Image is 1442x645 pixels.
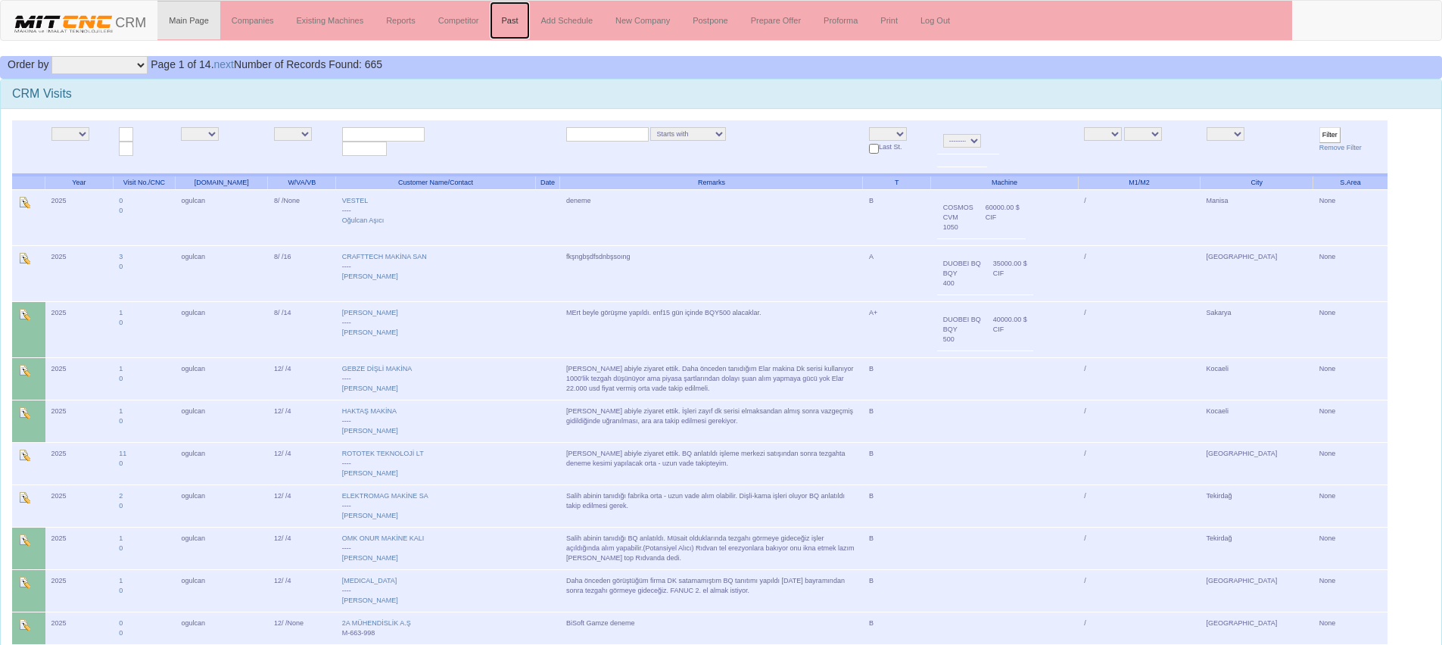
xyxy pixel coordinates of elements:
td: [PERSON_NAME] abiyle ziyaret ettik. İşleri zayıf dk serisi elmaksandan almış sonra vazgeçmiş gidi... [560,400,863,442]
td: B [863,569,931,612]
td: None [1313,189,1387,245]
td: Salih abinin tanıdığı BQ anlatıldı. Müsait olduklarında tezgahı görmeye gideceğiz işler açıldığın... [560,527,863,569]
a: HAKTAŞ MAKİNA [342,407,397,415]
td: None [1313,400,1387,442]
a: [MEDICAL_DATA] [342,577,397,584]
a: [PERSON_NAME] [342,597,398,604]
a: Prepare Offer [740,2,812,39]
td: 35000.00 $ CIF [987,252,1033,294]
td: DUOBEI BQ BQY 500 [937,308,987,351]
td: ogulcan [175,301,267,357]
a: 11 [119,450,126,457]
td: ---- [336,245,536,301]
td: A+ [863,301,931,357]
td: fkşngbşdfsdnbşsoıng [560,245,863,301]
th: T [863,175,931,190]
td: 12/ /4 [268,485,336,527]
a: 3 [119,253,123,260]
a: ELEKTROMAG MAKİNE SA [342,492,428,500]
td: 12/ /None [268,612,336,644]
a: 0 [119,502,123,509]
a: Competitor [427,2,491,39]
img: Edit [18,364,30,376]
a: [PERSON_NAME] [342,273,398,280]
td: None [1313,442,1387,485]
a: 0 [119,375,123,382]
img: Edit [18,407,30,419]
td: Kocaeli [1201,400,1313,442]
a: 1 [119,309,123,316]
td: B [863,400,931,442]
td: B [863,612,931,644]
td: None [1313,357,1387,400]
a: Add Schedule [530,2,605,39]
a: 0 [119,544,123,552]
td: / [1078,189,1200,245]
a: VESTEL [342,197,369,204]
th: City [1201,175,1313,190]
td: ogulcan [175,189,267,245]
td: 2025 [45,189,114,245]
td: B [863,442,931,485]
img: Edit [18,534,30,546]
td: ---- [336,400,536,442]
td: deneme [560,189,863,245]
td: B [863,357,931,400]
a: 1 [119,534,123,542]
td: ---- [336,569,536,612]
a: [PERSON_NAME] [342,329,398,336]
td: None [1313,485,1387,527]
td: 8/ /14 [268,301,336,357]
td: MErt beyle görüşme yapıldı. enf15 gün içinde BQY500 alacaklar. [560,301,863,357]
td: ---- [336,485,536,527]
a: CRAFTTECH MAKİNA SAN [342,253,427,260]
td: 2025 [45,527,114,569]
td: 2025 [45,612,114,644]
th: Customer Name/Contact [336,175,536,190]
td: / [1078,485,1200,527]
td: / [1078,400,1200,442]
td: 60000.00 $ CIF [980,196,1026,238]
td: 40000.00 $ CIF [987,308,1033,351]
a: 0 [119,263,123,270]
a: [PERSON_NAME] [342,512,398,519]
a: 1 [119,407,123,415]
td: 2025 [45,357,114,400]
a: Main Page [157,2,220,39]
td: 2025 [45,301,114,357]
td: Sakarya [1201,301,1313,357]
a: 1 [119,365,123,372]
td: [GEOGRAPHIC_DATA] [1201,245,1313,301]
a: Print [869,2,909,39]
td: Manisa [1201,189,1313,245]
a: 2 [119,492,123,500]
td: 12/ /4 [268,400,336,442]
a: 0 [119,207,123,214]
td: ogulcan [175,485,267,527]
img: Edit [18,576,30,588]
td: / [1078,442,1200,485]
th: Visit No./CNC [113,175,175,190]
a: OMK ONUR MAKİNE KALI [342,534,425,542]
a: GEBZE DİŞLİ MAKİNA [342,365,413,372]
td: / [1078,301,1200,357]
img: Edit [18,491,30,503]
a: 0 [119,417,123,425]
a: Companies [220,2,285,39]
td: None [1313,527,1387,569]
td: ogulcan [175,612,267,644]
a: 0 [119,197,123,204]
td: Tekirdağ [1201,485,1313,527]
a: [PERSON_NAME] [342,385,398,392]
a: 2A MÜHENDİSLİK A.Ş [342,619,411,627]
a: [PERSON_NAME] [342,309,398,316]
td: A [863,245,931,301]
img: Edit [18,252,30,264]
a: next [214,58,234,70]
td: ---- [336,527,536,569]
a: 0 [119,629,123,637]
th: Year [45,175,114,190]
td: Kocaeli [1201,357,1313,400]
td: [GEOGRAPHIC_DATA] [1201,612,1313,644]
a: Log Out [909,2,961,39]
